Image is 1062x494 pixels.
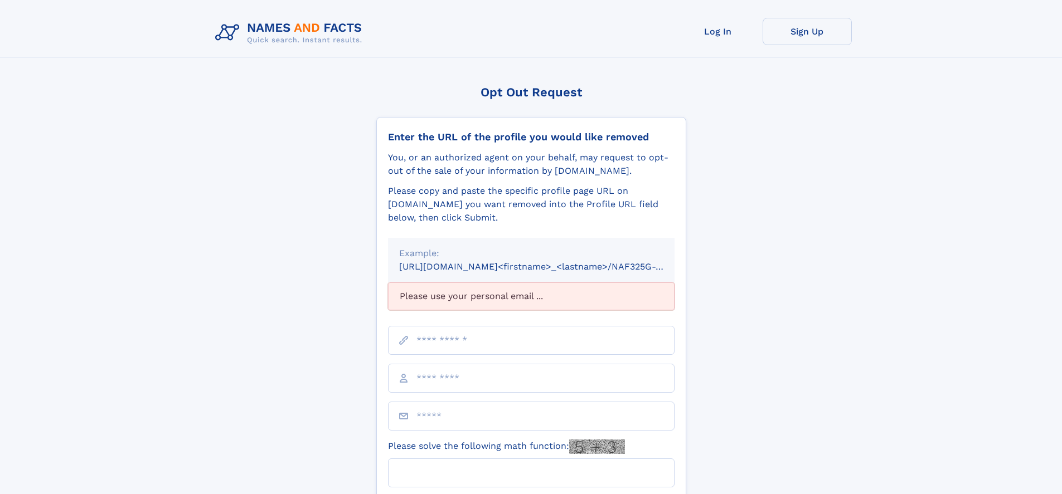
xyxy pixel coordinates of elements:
div: You, or an authorized agent on your behalf, may request to opt-out of the sale of your informatio... [388,151,675,178]
div: Please use your personal email ... [388,282,675,310]
a: Sign Up [763,18,852,45]
div: Opt Out Request [376,85,686,99]
div: Enter the URL of the profile you would like removed [388,131,675,143]
div: Please copy and paste the specific profile page URL on [DOMAIN_NAME] you want removed into the Pr... [388,184,675,224]
small: [URL][DOMAIN_NAME]<firstname>_<lastname>/NAF325G-xxxxxxxx [399,261,696,272]
a: Log In [673,18,763,45]
img: Logo Names and Facts [211,18,371,48]
div: Example: [399,247,663,260]
label: Please solve the following math function: [388,439,625,454]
